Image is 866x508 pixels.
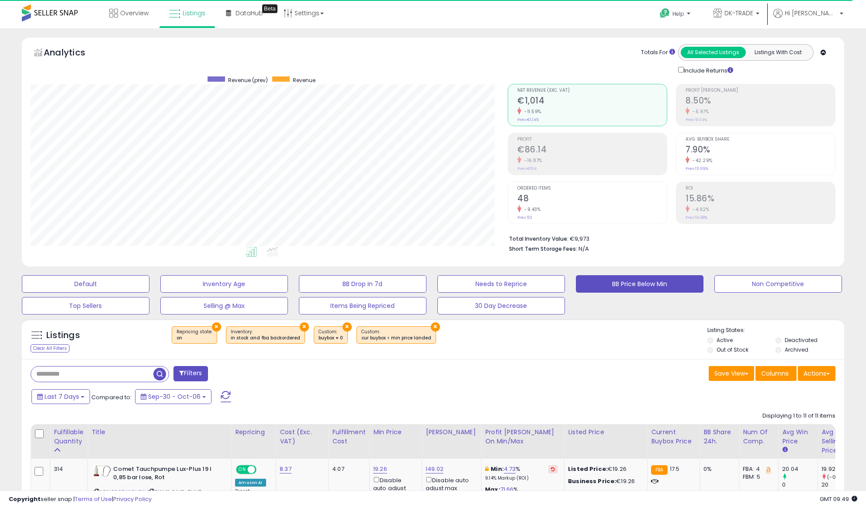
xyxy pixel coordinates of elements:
button: Last 7 Days [31,389,90,404]
button: Top Sellers [22,297,149,314]
div: 4.07 [332,465,363,473]
span: ON [237,466,248,473]
a: 8.37 [280,465,291,473]
div: 0 [782,481,818,489]
div: €19.26 [568,465,641,473]
button: Non Competitive [714,275,842,293]
button: Listings With Cost [745,47,811,58]
img: 31EQnr0WHXL._SL40_.jpg [94,465,111,477]
small: Prev: 16.68% [686,215,707,220]
span: Custom: [319,328,343,342]
a: 149.02 [426,465,443,473]
div: 314 [54,465,81,473]
b: Comet Tauchpumpe Lux-Plus 19 l 0,85 bar lose, Rot [113,465,219,484]
div: Totals For [641,48,675,57]
div: Clear All Filters [31,344,69,352]
div: 20.04 [782,465,818,473]
h2: €86.14 [517,145,667,156]
h2: 48 [517,194,667,205]
p: 9.14% Markup (ROI) [485,475,558,481]
span: Revenue (prev) [228,76,268,84]
h2: 15.86% [686,194,835,205]
button: Selling @ Max [160,297,288,314]
div: in stock and fba backordered [231,335,300,341]
a: Hi [PERSON_NAME] [773,9,843,28]
div: Fulfillable Quantity [54,428,84,446]
i: Get Help [659,8,670,19]
span: Hi [PERSON_NAME] [785,9,837,17]
span: Repricing state : [177,328,212,342]
button: × [300,322,309,332]
button: 30 Day Decrease [437,297,565,314]
button: BB Price Below Min [576,275,703,293]
h5: Analytics [44,46,102,61]
div: Title [91,428,228,437]
label: Deactivated [785,336,818,344]
label: Active [717,336,733,344]
div: Tooltip anchor [262,4,277,13]
small: -9.43% [521,206,540,213]
span: DataHub [236,9,263,17]
div: Include Returns [672,65,744,75]
small: -5.97% [689,108,709,115]
button: All Selected Listings [681,47,746,58]
span: Inventory : [231,328,300,342]
div: Num of Comp. [743,428,775,446]
small: Prev: 13.69% [686,166,708,171]
span: Sep-30 - Oct-06 [148,392,201,401]
button: Sep-30 - Oct-06 [135,389,211,404]
div: Repricing [235,428,272,437]
button: Columns [755,366,797,381]
span: 2025-10-14 09:49 GMT [820,495,857,503]
div: BB Share 24h. [703,428,735,446]
b: Min: [491,465,504,473]
small: -42.29% [689,157,713,164]
div: 19.92 [821,465,857,473]
button: Save View [709,366,754,381]
p: Listing States: [707,326,844,335]
button: Default [22,275,149,293]
label: Archived [785,346,808,353]
button: Actions [798,366,835,381]
a: 19.26 [373,465,387,473]
small: Prev: €104 [517,166,537,171]
div: Disable auto adjust min [373,475,415,501]
div: seller snap | | [9,495,152,504]
small: Prev: 53 [517,215,532,220]
span: Ordered Items [517,186,667,191]
div: Listed Price [568,428,644,437]
small: Prev: 9.04% [686,117,707,122]
div: Avg Win Price [782,428,814,446]
span: Revenue [293,76,315,84]
span: Compared to: [91,393,132,401]
div: 0% [703,465,732,473]
small: -11.59% [521,108,541,115]
span: Columns [761,369,789,378]
a: Help [653,1,699,28]
span: Profit [PERSON_NAME] [686,88,835,93]
button: Needs to Reprice [437,275,565,293]
h2: €1,014 [517,96,667,107]
span: Overview [120,9,149,17]
span: Profit [517,137,667,142]
small: Prev: €1,146 [517,117,539,122]
label: Out of Stock [717,346,748,353]
button: Items Being Repriced [299,297,426,314]
b: Business Price: [568,477,616,485]
span: Avg. Buybox Share [686,137,835,142]
div: Amazon AI [235,479,266,487]
span: Custom: [361,328,431,342]
a: 4.73 [504,465,516,473]
b: Short Term Storage Fees: [509,245,577,252]
div: 20 [821,481,857,489]
span: Last 7 Days [45,392,79,401]
h2: 8.50% [686,96,835,107]
h2: 7.90% [686,145,835,156]
button: × [212,322,221,332]
div: Current Buybox Price [651,428,696,446]
h5: Listings [46,329,80,342]
span: Listings [183,9,205,17]
button: Filters [173,366,208,381]
div: Min Price [373,428,418,437]
div: [PERSON_NAME] [426,428,478,437]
